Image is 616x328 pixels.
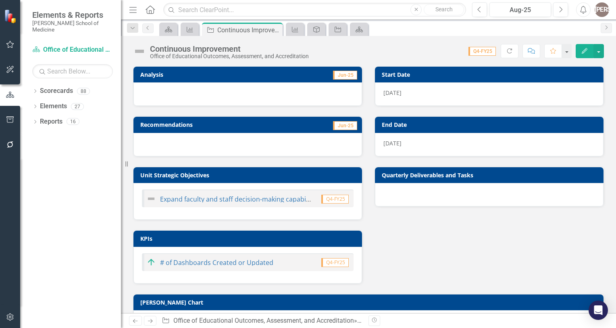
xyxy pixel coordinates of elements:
span: Search [435,6,453,13]
div: Open Intercom Messenger [589,301,608,320]
span: Jun-25 [333,121,357,130]
input: Search ClearPoint... [163,3,466,17]
div: Aug-25 [492,5,548,15]
div: 27 [71,103,84,110]
img: Not Defined [146,194,156,204]
h3: Analysis [140,71,245,78]
img: Target Met or Exceeded [146,257,156,267]
h3: [PERSON_NAME] Chart [140,299,599,305]
span: Q4-FY25 [468,47,496,56]
button: Search [424,4,464,15]
small: [PERSON_NAME] School of Medicine [32,20,113,33]
span: Elements & Reports [32,10,113,20]
a: Office of Educational Outcomes, Assessment, and Accreditation [32,45,113,55]
input: Search Below... [32,64,113,78]
img: ClearPoint Strategy [4,9,18,23]
a: Elements [40,102,67,111]
h3: Start Date [382,71,599,78]
button: [PERSON_NAME] [595,2,609,17]
span: Q4-FY25 [321,258,349,267]
div: » » [162,316,362,326]
span: [DATE] [383,139,402,147]
img: Not Defined [133,45,146,58]
div: 88 [77,88,90,95]
div: Office of Educational Outcomes, Assessment, and Accreditation [150,53,309,59]
h3: Recommendations [140,122,288,128]
h3: KPIs [140,235,358,242]
a: Scorecards [40,86,73,96]
h3: Unit Strategic Objectives [140,172,358,178]
h3: Quarterly Deliverables and Tasks [382,172,599,178]
h3: End Date [382,122,599,128]
a: # of Dashboards Created or Updated [160,258,273,267]
a: Office of Educational Outcomes, Assessment, and Accreditation [173,317,354,324]
div: Continuous Improvement [217,25,281,35]
button: Aug-25 [489,2,551,17]
a: Reports [40,117,62,126]
div: 16 [67,118,79,125]
span: [DATE] [383,89,402,97]
span: Jun-25 [333,71,357,80]
div: Continuous Improvement [150,44,309,53]
span: Q4-FY25 [321,195,349,204]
